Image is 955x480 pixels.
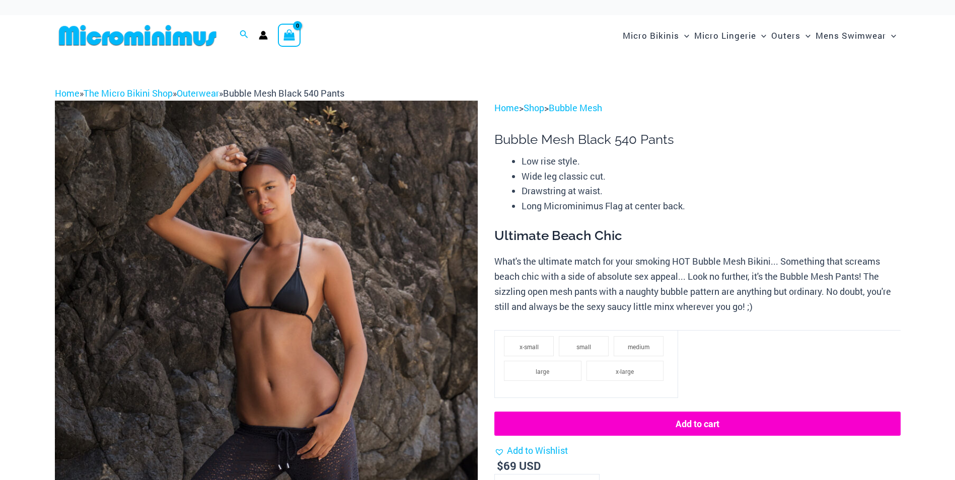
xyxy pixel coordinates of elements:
a: Bubble Mesh [549,102,602,114]
button: Add to cart [494,412,900,436]
a: Shop [524,102,544,114]
span: small [576,343,591,351]
a: Outerwear [177,87,219,99]
p: What's the ultimate match for your smoking HOT Bubble Mesh Bikini... Something that screams beach... [494,254,900,314]
li: large [504,361,581,381]
a: The Micro Bikini Shop [84,87,173,99]
a: Add to Wishlist [494,443,568,458]
span: Micro Lingerie [694,23,756,48]
a: View Shopping Cart, empty [278,24,301,47]
a: Micro BikinisMenu ToggleMenu Toggle [620,20,692,51]
li: x-large [586,361,664,381]
a: Micro LingerieMenu ToggleMenu Toggle [692,20,769,51]
span: Mens Swimwear [816,23,886,48]
a: Mens SwimwearMenu ToggleMenu Toggle [813,20,899,51]
nav: Site Navigation [619,19,901,52]
span: Micro Bikinis [623,23,679,48]
a: Home [55,87,80,99]
span: $ [497,458,503,473]
li: Drawstring at waist. [522,184,900,199]
span: Menu Toggle [679,23,689,48]
span: x-large [616,367,634,375]
span: large [536,367,549,375]
span: Menu Toggle [800,23,811,48]
span: Add to Wishlist [507,444,568,456]
a: Home [494,102,519,114]
a: Account icon link [259,31,268,40]
p: > > [494,101,900,116]
a: OutersMenu ToggleMenu Toggle [769,20,813,51]
bdi: 69 USD [497,458,541,473]
span: medium [628,343,649,351]
li: Long Microminimus Flag at center back. [522,199,900,214]
span: Outers [771,23,800,48]
span: Menu Toggle [886,23,896,48]
li: medium [614,336,664,356]
span: » » » [55,87,344,99]
img: MM SHOP LOGO FLAT [55,24,221,47]
li: Wide leg classic cut. [522,169,900,184]
h3: Ultimate Beach Chic [494,227,900,245]
li: small [559,336,609,356]
a: Search icon link [240,29,249,42]
span: Menu Toggle [756,23,766,48]
span: x-small [520,343,539,351]
h1: Bubble Mesh Black 540 Pants [494,132,900,147]
li: x-small [504,336,554,356]
li: Low rise style. [522,154,900,169]
span: Bubble Mesh Black 540 Pants [223,87,344,99]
